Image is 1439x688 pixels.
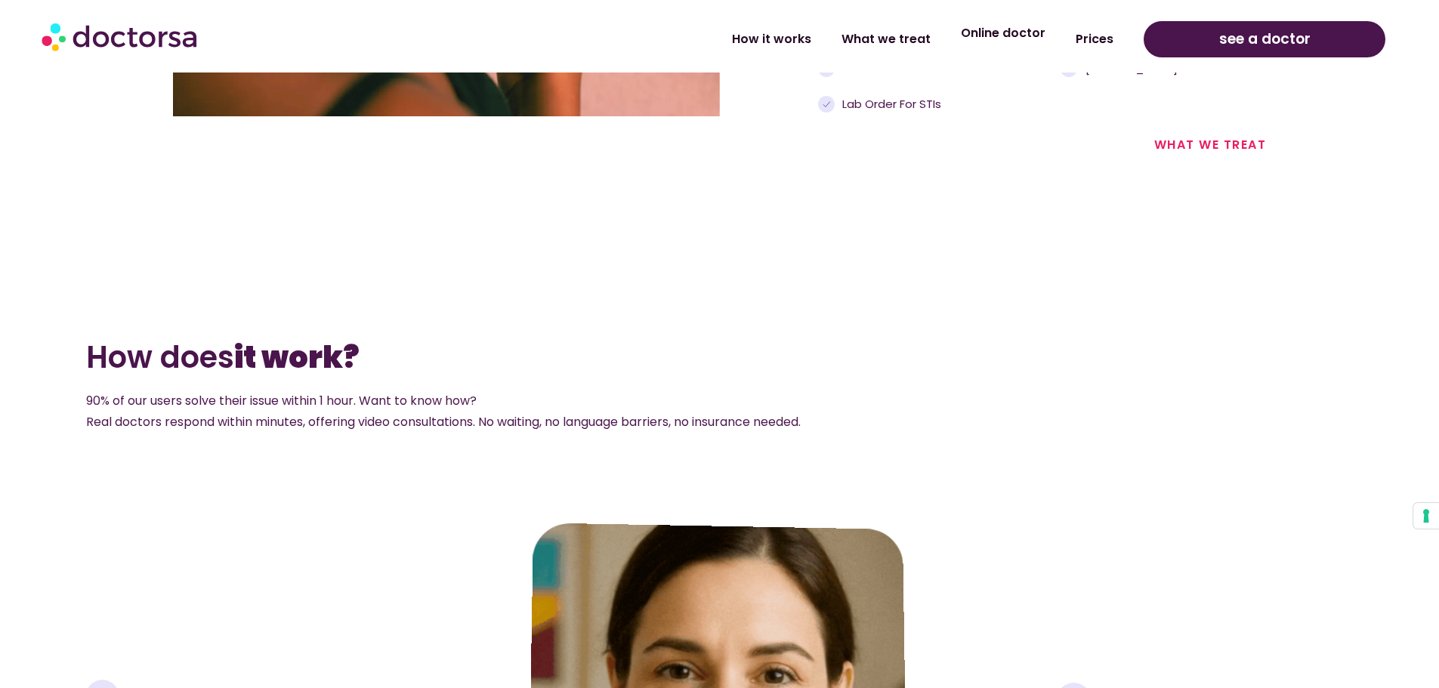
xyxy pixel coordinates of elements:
span: see a doctor [1219,27,1311,51]
h2: How does [86,339,1352,375]
b: it work? [234,336,360,378]
a: How it works [717,22,826,57]
a: see a doctor [1144,21,1385,57]
a: Prices [1061,22,1129,57]
a: what we treat [1154,136,1267,153]
span: Lab order for STIs [838,96,941,113]
nav: Menu [372,22,1129,57]
button: Your consent preferences for tracking technologies [1413,503,1439,529]
a: What we treat [826,22,946,57]
span: 90% of our users solve their issue within 1 hour. Want to know how? Real doctors respond within m... [86,392,801,430]
a: Online doctor [946,16,1061,51]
